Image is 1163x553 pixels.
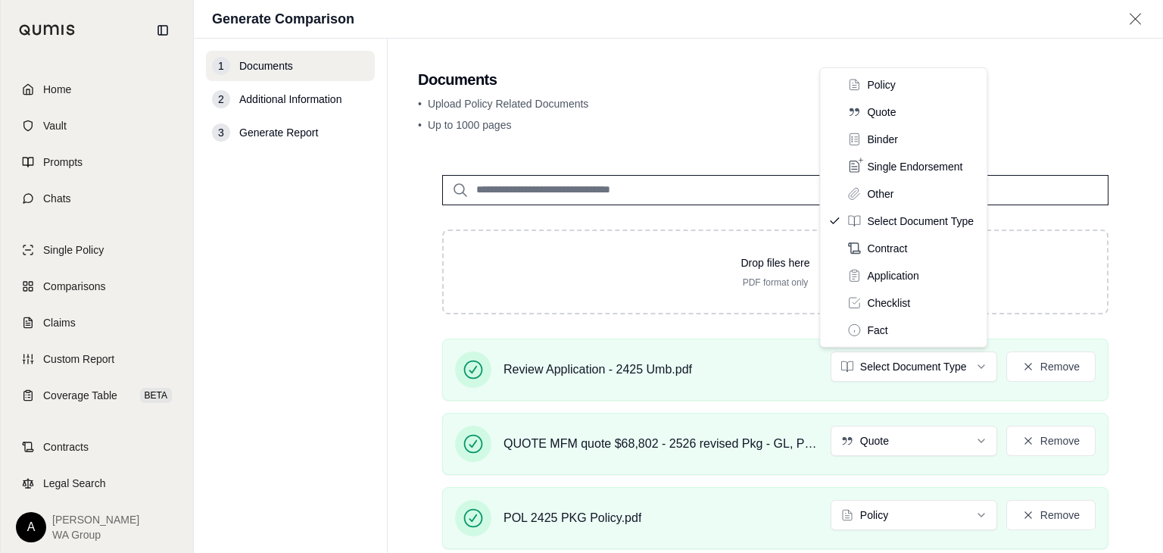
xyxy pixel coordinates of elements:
span: Select Document Type [867,214,974,229]
span: Single Endorsement [867,159,962,174]
span: Binder [867,132,897,147]
span: Quote [867,105,896,120]
span: Policy [867,77,895,92]
span: Contract [867,241,907,256]
span: Checklist [867,295,910,311]
span: Application [867,268,919,283]
span: Fact [867,323,887,338]
span: Other [867,186,893,202]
